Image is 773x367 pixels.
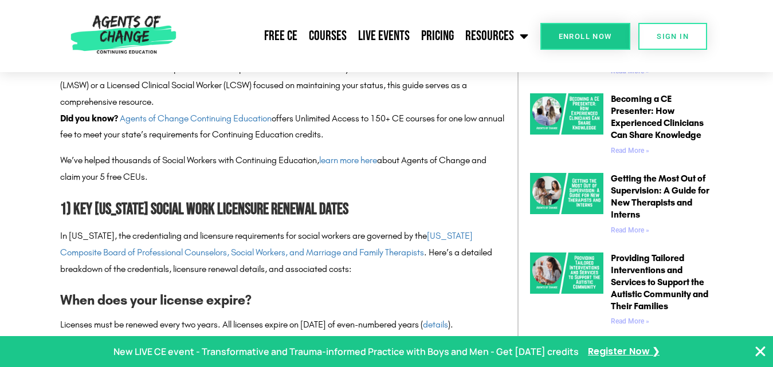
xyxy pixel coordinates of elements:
a: Becoming a CE Presenter: How Experienced Clinicians Can Share Knowledge [611,93,704,140]
p: This blog post details the licensure renewal process, highlights important dates and fees, and ex... [60,44,506,110]
a: Providing Tailored Interventions and Services to Support the Autistic Community and Their Families [611,252,708,311]
a: SIGN IN [638,23,707,50]
a: Getting the Most Out of Supervision: A Guide for New Therapists and Interns [611,173,709,219]
h3: When does your license expire? [60,289,506,311]
a: Pricing [415,22,460,50]
p: In [US_STATE], the credentialing and licensure requirements for social workers are governed by th... [60,228,506,277]
a: Free CE [258,22,303,50]
a: Register Now ❯ [588,344,660,360]
img: Getting the Most Out of Supervision A Guide for New Therapists and Interns [530,173,603,214]
a: Read more about AI in Mental Health: What Clinicians Need to Know About Artificial Intelligence i... [611,67,649,75]
a: details [423,319,448,330]
a: Read more about Getting the Most Out of Supervision: A Guide for New Therapists and Interns [611,226,649,234]
a: Agents of Change Continuing Education [120,113,272,124]
h2: 1) Key [US_STATE] Social Work Licensure Renewal Dates [60,197,506,223]
span: Enroll Now [559,33,612,40]
a: learn more here [319,155,377,165]
a: Providing Tailored Interventions and Services to Support the Autistic Community [530,252,603,330]
a: Read more about Providing Tailored Interventions and Services to Support the Autistic Community a... [611,317,649,325]
nav: Menu [181,22,533,50]
p: Licenses must be renewed every two years. All licenses expire on [DATE] of even-numbered years ( ). [60,317,506,333]
p: New LIVE CE event - Transformative and Trauma-informed Practice with Boys and Men - Get [DATE] cr... [113,344,579,360]
a: Resources [460,22,534,50]
a: Read more about Becoming a CE Presenter: How Experienced Clinicians Can Share Knowledge [611,147,649,155]
strong: Did you know? [60,113,118,124]
span: SIGN IN [657,33,689,40]
p: offers Unlimited Access to 150+ CE courses for one low annual fee to meet your state’s requiremen... [60,111,506,144]
a: Courses [303,22,352,50]
a: Enroll Now [540,23,630,50]
button: Close Banner [754,345,767,358]
img: Providing Tailored Interventions and Services to Support the Autistic Community [530,252,603,294]
p: We’ve helped thousands of Social Workers with Continuing Education, about Agents of Change and cl... [60,152,506,186]
a: Getting the Most Out of Supervision A Guide for New Therapists and Interns [530,173,603,238]
img: Becoming a CE Presenter How Experienced Clinicians Can Share Knowledge [530,93,603,135]
a: Becoming a CE Presenter How Experienced Clinicians Can Share Knowledge [530,93,603,159]
a: Live Events [352,22,415,50]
